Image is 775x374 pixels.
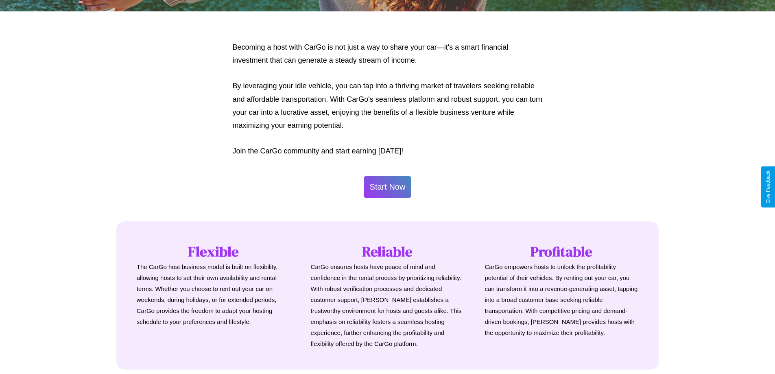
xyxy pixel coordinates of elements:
p: The CarGo host business model is built on flexibility, allowing hosts to set their own availabili... [137,261,290,327]
h1: Flexible [137,242,290,261]
p: CarGo ensures hosts have peace of mind and confidence in the rental process by prioritizing relia... [311,261,465,349]
h1: Profitable [485,242,638,261]
p: Becoming a host with CarGo is not just a way to share your car—it's a smart financial investment ... [233,41,543,67]
p: CarGo empowers hosts to unlock the profitability potential of their vehicles. By renting out your... [485,261,638,338]
div: Give Feedback [765,171,771,203]
h1: Reliable [311,242,465,261]
p: Join the CarGo community and start earning [DATE]! [233,144,543,157]
button: Start Now [364,176,412,198]
p: By leveraging your idle vehicle, you can tap into a thriving market of travelers seeking reliable... [233,79,543,132]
